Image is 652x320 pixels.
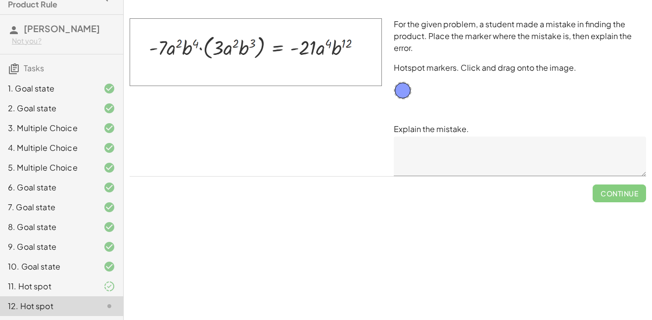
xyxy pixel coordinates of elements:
[394,18,646,54] p: For the given problem, a student made a mistake in finding the product. Place the marker where th...
[24,23,100,34] span: [PERSON_NAME]
[103,122,115,134] i: Task finished and correct.
[8,300,88,312] div: 12. Hot spot
[8,221,88,233] div: 8. Goal state
[103,221,115,233] i: Task finished and correct.
[103,241,115,253] i: Task finished and correct.
[130,18,382,86] img: 0886c92d32dd19760ffa48c2dfc6e395adaf3d3f40faf5cd72724b1e9700f50a.png
[103,182,115,193] i: Task finished and correct.
[103,261,115,273] i: Task finished and correct.
[103,201,115,213] i: Task finished and correct.
[103,83,115,94] i: Task finished and correct.
[103,142,115,154] i: Task finished and correct.
[8,122,88,134] div: 3. Multiple Choice
[103,280,115,292] i: Task finished and part of it marked as correct.
[24,63,44,73] span: Tasks
[103,300,115,312] i: Task not started.
[103,162,115,174] i: Task finished and correct.
[103,102,115,114] i: Task finished and correct.
[8,261,88,273] div: 10. Goal state
[8,280,88,292] div: 11. Hot spot
[8,142,88,154] div: 4. Multiple Choice
[8,201,88,213] div: 7. Goal state
[8,162,88,174] div: 5. Multiple Choice
[394,62,646,74] p: Hotspot markers. Click and drag onto the image.
[8,102,88,114] div: 2. Goal state
[8,241,88,253] div: 9. Goal state
[8,182,88,193] div: 6. Goal state
[394,123,646,135] p: Explain the mistake.
[8,83,88,94] div: 1. Goal state
[12,36,115,46] div: Not you?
